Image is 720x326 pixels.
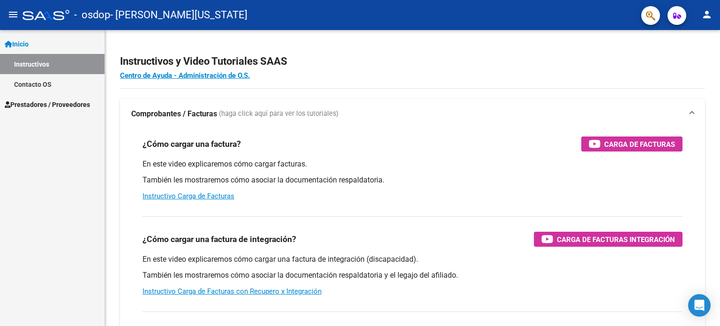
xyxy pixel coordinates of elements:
span: - [PERSON_NAME][US_STATE] [110,5,247,25]
span: Prestadores / Proveedores [5,99,90,110]
span: Carga de Facturas Integración [557,234,675,245]
p: En este video explicaremos cómo cargar una factura de integración (discapacidad). [142,254,682,265]
h2: Instructivos y Video Tutoriales SAAS [120,53,705,70]
mat-expansion-panel-header: Comprobantes / Facturas (haga click aquí para ver los tutoriales) [120,99,705,129]
h3: ¿Cómo cargar una factura de integración? [142,233,296,246]
strong: Comprobantes / Facturas [131,109,217,119]
span: Inicio [5,39,29,49]
p: También les mostraremos cómo asociar la documentación respaldatoria. [142,175,682,185]
p: En este video explicaremos cómo cargar facturas. [142,159,682,169]
span: Carga de Facturas [604,138,675,150]
a: Instructivo Carga de Facturas [142,192,234,200]
h3: ¿Cómo cargar una factura? [142,137,241,151]
mat-icon: person [701,9,712,20]
button: Carga de Facturas Integración [534,232,682,247]
p: También les mostraremos cómo asociar la documentación respaldatoria y el legajo del afiliado. [142,270,682,281]
span: - osdop [74,5,110,25]
a: Instructivo Carga de Facturas con Recupero x Integración [142,287,322,296]
button: Carga de Facturas [581,136,682,152]
div: Open Intercom Messenger [688,294,711,317]
mat-icon: menu [7,9,19,20]
span: (haga click aquí para ver los tutoriales) [219,109,338,119]
a: Centro de Ayuda - Administración de O.S. [120,71,250,80]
